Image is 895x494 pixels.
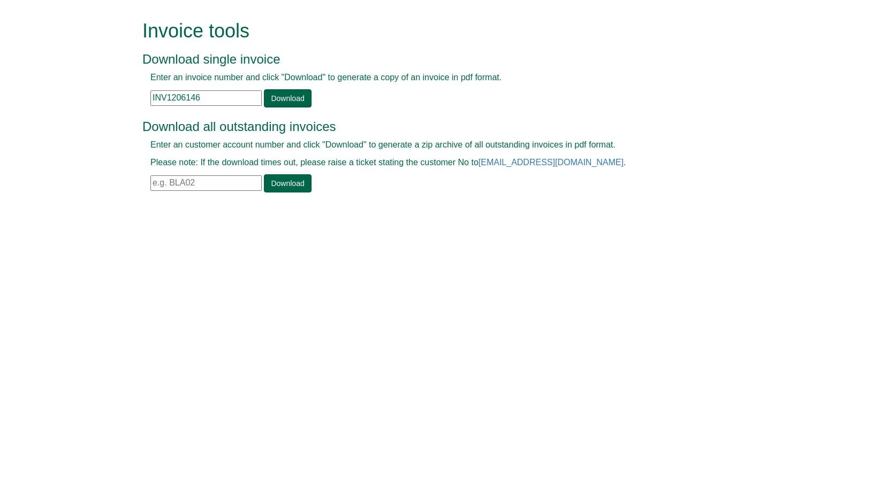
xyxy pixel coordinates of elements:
[150,175,262,191] input: e.g. BLA02
[142,52,729,66] h3: Download single invoice
[150,72,720,84] p: Enter an invoice number and click "Download" to generate a copy of an invoice in pdf format.
[264,89,311,107] a: Download
[142,120,729,134] h3: Download all outstanding invoices
[150,139,720,151] p: Enter an customer account number and click "Download" to generate a zip archive of all outstandin...
[150,90,262,106] input: e.g. INV1234
[150,157,720,169] p: Please note: If the download times out, please raise a ticket stating the customer No to .
[142,20,729,42] h1: Invoice tools
[479,158,624,167] a: [EMAIL_ADDRESS][DOMAIN_NAME]
[264,174,311,192] a: Download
